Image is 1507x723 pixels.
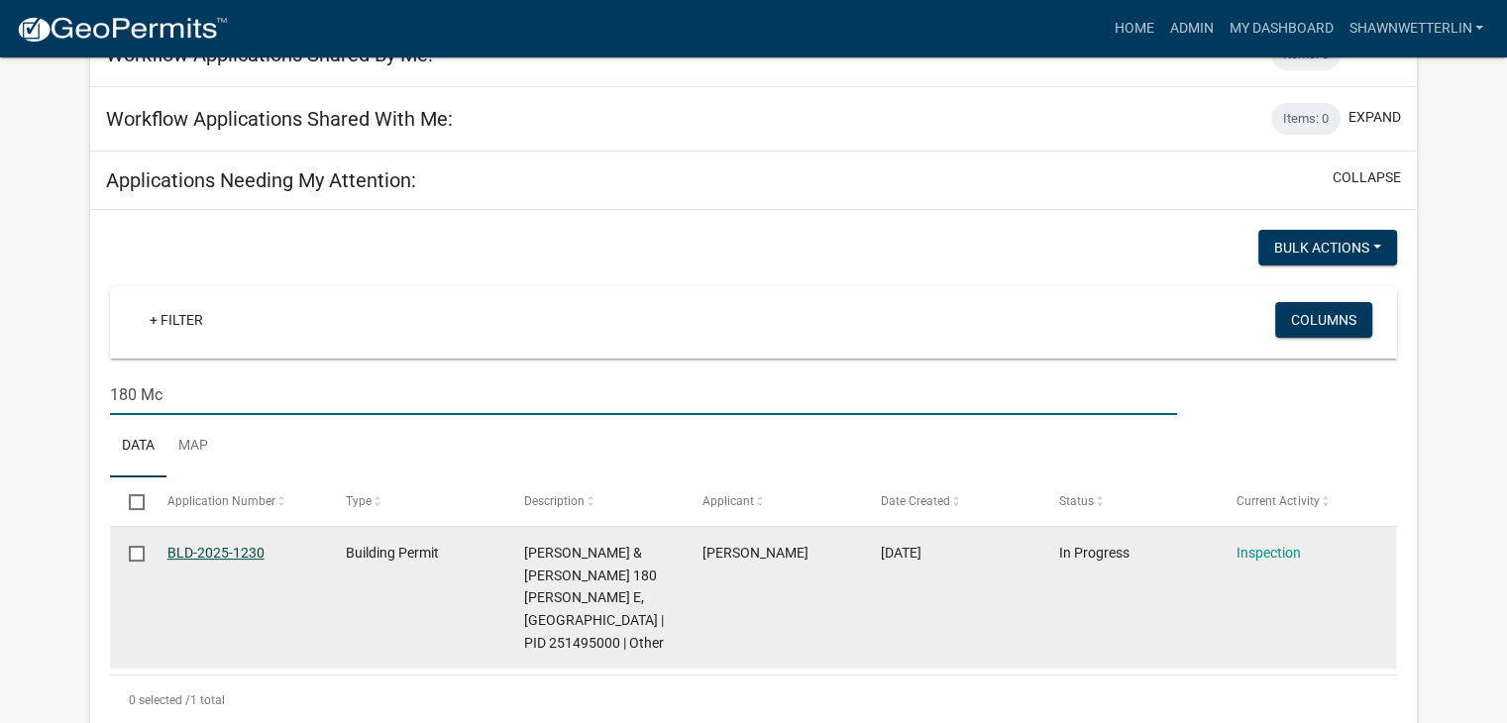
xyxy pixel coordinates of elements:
span: 04/20/2025 [880,545,920,561]
input: Search for applications [110,374,1177,415]
button: Columns [1275,302,1372,338]
a: Admin [1161,10,1221,48]
datatable-header-cell: Description [504,477,683,525]
a: + Filter [134,302,219,338]
datatable-header-cell: Date Created [861,477,1039,525]
datatable-header-cell: Current Activity [1218,477,1396,525]
button: Bulk Actions [1258,230,1397,265]
span: 0 selected / [129,693,190,707]
datatable-header-cell: Application Number [148,477,326,525]
button: expand [1348,107,1401,128]
button: collapse [1333,167,1401,188]
span: Application Number [167,494,275,508]
a: BLD-2025-1230 [167,545,265,561]
datatable-header-cell: Applicant [683,477,861,525]
h5: Applications Needing My Attention: [106,168,416,192]
span: Status [1058,494,1093,508]
datatable-header-cell: Status [1039,477,1218,525]
span: Applicant [701,494,753,508]
span: Date Created [880,494,949,508]
span: In Progress [1058,545,1129,561]
a: Map [166,415,220,478]
span: Building Permit [346,545,439,561]
h5: Workflow Applications Shared With Me: [106,107,453,131]
div: Items: 0 [1271,103,1341,135]
a: ShawnWetterlin [1341,10,1491,48]
span: LOEFFLER, MARK & MARY 180 McIntosh E, Houston County | PID 251495000 | Other [524,545,664,651]
a: Data [110,415,166,478]
a: My Dashboard [1221,10,1341,48]
a: Home [1106,10,1161,48]
datatable-header-cell: Select [110,477,148,525]
span: Type [346,494,372,508]
a: Inspection [1237,545,1301,561]
button: expand [1348,43,1401,63]
datatable-header-cell: Type [326,477,504,525]
span: Mark Loeffler [701,545,807,561]
span: Current Activity [1237,494,1319,508]
span: Description [524,494,585,508]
